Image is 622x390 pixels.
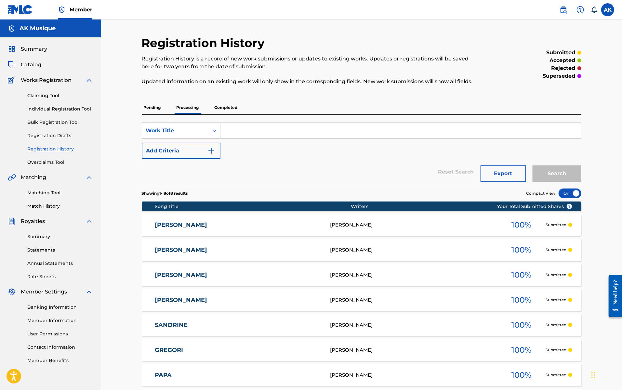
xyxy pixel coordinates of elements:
[27,357,93,364] a: Member Benefits
[21,76,72,84] span: Works Registration
[546,222,566,228] p: Submitted
[546,322,566,328] p: Submitted
[155,346,321,354] a: GREGORI
[557,3,570,16] a: Public Search
[511,219,531,231] span: 100 %
[142,36,268,50] h2: Registration History
[546,247,566,253] p: Submitted
[85,174,93,181] img: expand
[27,203,93,210] a: Match History
[511,294,531,306] span: 100 %
[155,296,321,304] a: [PERSON_NAME]
[576,6,584,14] img: help
[8,45,16,53] img: Summary
[511,244,531,256] span: 100 %
[8,45,47,53] a: SummarySummary
[27,317,93,324] a: Member Information
[21,45,47,53] span: Summary
[330,346,497,354] div: [PERSON_NAME]
[27,159,93,166] a: Overclaims Tool
[497,203,572,210] span: Your Total Submitted Shares
[155,203,351,210] div: Song Title
[142,143,220,159] button: Add Criteria
[207,147,215,155] img: 9d2ae6d4665cec9f34b9.svg
[142,123,581,185] form: Search Form
[213,101,240,114] p: Completed
[27,146,93,152] a: Registration History
[604,270,622,322] iframe: Resource Center
[142,78,480,85] p: Updated information on an existing work will only show in the corresponding fields. New work subm...
[8,288,16,296] img: Member Settings
[589,359,622,390] div: Widget de chat
[330,221,497,229] div: [PERSON_NAME]
[351,203,518,210] div: Writers
[511,319,531,331] span: 100 %
[142,55,480,71] p: Registration History is a record of new work submissions or updates to existing works. Updates or...
[27,331,93,337] a: User Permissions
[27,344,93,351] a: Contact Information
[175,101,201,114] p: Processing
[330,321,497,329] div: [PERSON_NAME]
[8,61,41,69] a: CatalogCatalog
[155,371,321,379] a: PAPA
[330,371,497,379] div: [PERSON_NAME]
[8,5,33,14] img: MLC Logo
[330,246,497,254] div: [PERSON_NAME]
[70,6,92,13] span: Member
[511,369,531,381] span: 100 %
[601,3,614,16] div: User Menu
[546,347,566,353] p: Submitted
[546,272,566,278] p: Submitted
[8,61,16,69] img: Catalog
[526,190,556,196] span: Compact View
[27,189,93,196] a: Matching Tool
[511,344,531,356] span: 100 %
[543,72,576,80] p: superseded
[85,76,93,84] img: expand
[27,260,93,267] a: Annual Statements
[574,3,587,16] div: Help
[8,217,16,225] img: Royalties
[155,321,321,329] a: SANDRINE
[27,119,93,126] a: Bulk Registration Tool
[58,6,66,14] img: Top Rightsholder
[481,165,526,182] button: Export
[155,221,321,229] a: [PERSON_NAME]
[330,271,497,279] div: [PERSON_NAME]
[567,204,572,209] span: ?
[21,217,45,225] span: Royalties
[27,106,93,112] a: Individual Registration Tool
[27,247,93,253] a: Statements
[155,246,321,254] a: [PERSON_NAME]
[8,25,16,32] img: Accounts
[21,61,41,69] span: Catalog
[27,132,93,139] a: Registration Drafts
[560,6,567,14] img: search
[589,359,622,390] iframe: Chat Widget
[551,64,576,72] p: rejected
[546,372,566,378] p: Submitted
[550,57,576,64] p: accepted
[330,296,497,304] div: [PERSON_NAME]
[27,92,93,99] a: Claiming Tool
[20,25,56,32] h5: AK Musique
[155,271,321,279] a: [PERSON_NAME]
[21,288,67,296] span: Member Settings
[546,297,566,303] p: Submitted
[8,76,16,84] img: Works Registration
[21,174,46,181] span: Matching
[85,217,93,225] img: expand
[142,101,163,114] p: Pending
[27,233,93,240] a: Summary
[85,288,93,296] img: expand
[27,273,93,280] a: Rate Sheets
[591,365,595,385] div: Glisser
[591,6,597,13] div: Notifications
[547,49,576,57] p: submitted
[8,174,16,181] img: Matching
[27,304,93,311] a: Banking Information
[511,269,531,281] span: 100 %
[142,190,188,196] p: Showing 1 - 8 of 8 results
